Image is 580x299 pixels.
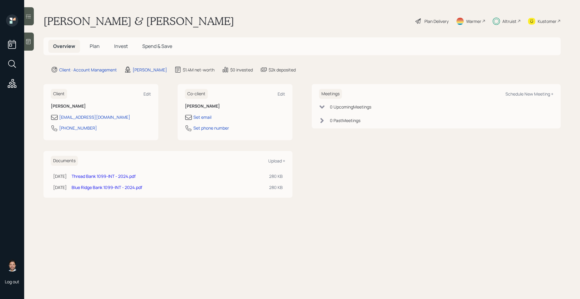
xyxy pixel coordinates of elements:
div: 280 KB [269,184,283,190]
img: michael-russo-headshot.png [6,260,18,272]
h1: [PERSON_NAME] & [PERSON_NAME] [43,14,234,28]
h6: [PERSON_NAME] [51,104,151,109]
div: Altruist [502,18,517,24]
div: [DATE] [53,184,67,190]
h6: Co-client [185,89,208,99]
h6: Meetings [319,89,342,99]
div: Client · Account Management [59,67,117,73]
div: 280 KB [269,173,283,179]
div: $2k deposited [269,67,296,73]
a: Blue Ridge Bank 1099-INT - 2024.pdf [72,184,142,190]
span: Plan [90,43,100,49]
div: [DATE] [53,173,67,179]
div: Schedule New Meeting + [505,91,553,97]
div: Set email [193,114,211,120]
div: Upload + [268,158,285,164]
span: Spend & Save [142,43,172,49]
h6: Documents [51,156,78,166]
div: Edit [278,91,285,97]
div: $0 invested [230,67,253,73]
div: Set phone number [193,125,229,131]
div: $1.4M net-worth [183,67,214,73]
span: Invest [114,43,128,49]
a: Thread Bank 1099-INT - 2024.pdf [72,173,136,179]
div: [PERSON_NAME] [133,67,167,73]
div: Warmer [466,18,481,24]
h6: [PERSON_NAME] [185,104,285,109]
div: Log out [5,279,19,285]
div: Edit [143,91,151,97]
div: 0 Past Meeting s [330,117,360,124]
div: Plan Delivery [424,18,449,24]
div: Kustomer [538,18,556,24]
span: Overview [53,43,75,49]
div: 0 Upcoming Meeting s [330,104,371,110]
div: [EMAIL_ADDRESS][DOMAIN_NAME] [59,114,130,120]
h6: Client [51,89,67,99]
div: [PHONE_NUMBER] [59,125,97,131]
